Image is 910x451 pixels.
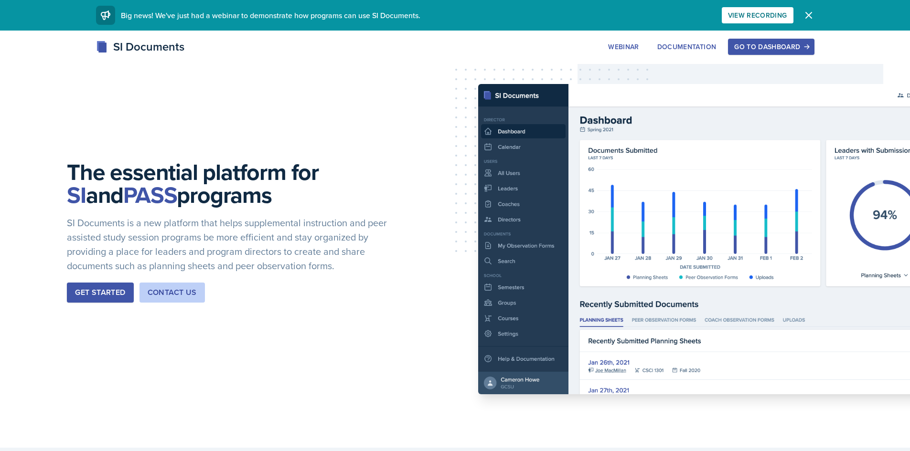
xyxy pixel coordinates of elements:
[602,39,645,55] button: Webinar
[121,10,420,21] span: Big news! We've just had a webinar to demonstrate how programs can use SI Documents.
[728,11,787,19] div: View Recording
[148,287,197,298] div: Contact Us
[722,7,793,23] button: View Recording
[608,43,639,51] div: Webinar
[651,39,723,55] button: Documentation
[728,39,814,55] button: Go to Dashboard
[75,287,125,298] div: Get Started
[139,283,205,303] button: Contact Us
[657,43,717,51] div: Documentation
[734,43,808,51] div: Go to Dashboard
[67,283,133,303] button: Get Started
[96,38,184,55] div: SI Documents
